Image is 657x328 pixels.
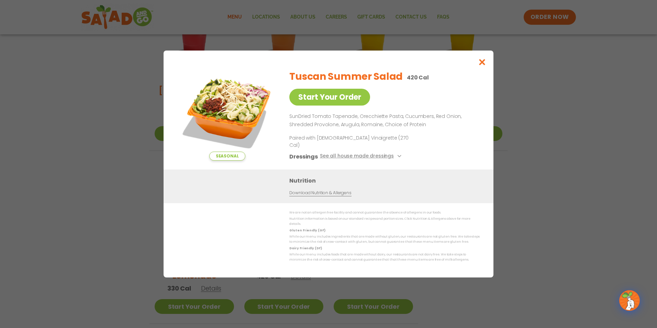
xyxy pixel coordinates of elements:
p: While our menu includes foods that are made without dairy, our restaurants are not dairy free. We... [289,252,480,263]
p: While our menu includes ingredients that are made without gluten, our restaurants are not gluten ... [289,234,480,245]
img: Featured product photo for Tuscan Summer Salad [179,64,275,161]
h3: Nutrition [289,176,483,185]
strong: Gluten Friendly (GF) [289,228,325,232]
strong: Dairy Friendly (DF) [289,246,322,250]
p: We are not an allergen free facility and cannot guarantee the absence of allergens in our foods. [289,210,480,215]
button: See all house made dressings [320,152,403,161]
img: wpChatIcon [620,291,639,310]
button: Close modal [471,51,493,74]
a: Download Nutrition & Allergens [289,190,351,196]
a: Start Your Order [289,89,370,106]
p: Paired with [DEMOGRAPHIC_DATA] Vinaigrette (270 Cal) [289,134,416,149]
p: Nutrition information is based on our standard recipes and portion sizes. Click Nutrition & Aller... [289,216,480,227]
h2: Tuscan Summer Salad [289,69,403,84]
p: SunDried Tomato Tapenade, Orecchiette Pasta, Cucumbers, Red Onion, Shredded Provolone, Arugula, R... [289,112,477,129]
span: Seasonal [209,152,245,161]
h3: Dressings [289,152,318,161]
p: 420 Cal [407,73,429,82]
